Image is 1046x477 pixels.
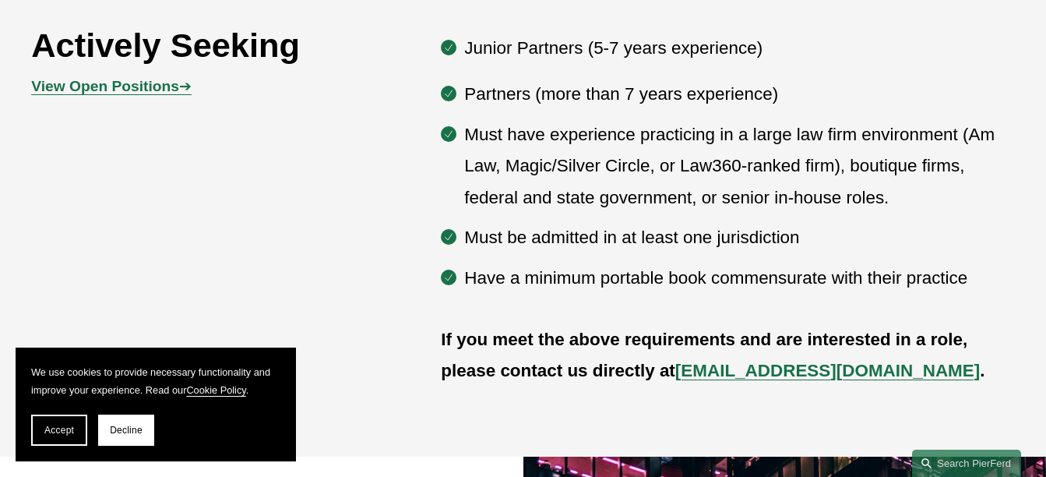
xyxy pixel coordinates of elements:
strong: . [980,361,984,380]
h2: Actively Seeking [31,25,359,66]
a: Cookie Policy [186,384,245,396]
p: Partners (more than 7 years experience) [464,79,1014,110]
button: Decline [98,415,154,446]
p: Must be admitted in at least one jurisdiction [464,222,1014,253]
p: Junior Partners (5-7 years experience) [464,33,1014,64]
p: Have a minimum portable book commensurate with their practice [464,263,1014,294]
strong: View Open Positions [31,78,179,94]
a: Search this site [912,450,1021,477]
a: View Open Positions➔ [31,78,192,94]
p: We use cookies to provide necessary functionality and improve your experience. Read our . [31,363,280,399]
a: [EMAIL_ADDRESS][DOMAIN_NAME] [675,361,980,380]
span: Accept [44,425,74,436]
p: Must have experience practicing in a large law firm environment (Am Law, Magic/Silver Circle, or ... [464,119,1014,214]
strong: If you meet the above requirements and are interested in a role, please contact us directly at [441,330,972,380]
span: ➔ [31,78,192,94]
button: Accept [31,415,87,446]
section: Cookie banner [16,348,296,461]
span: Decline [110,425,143,436]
